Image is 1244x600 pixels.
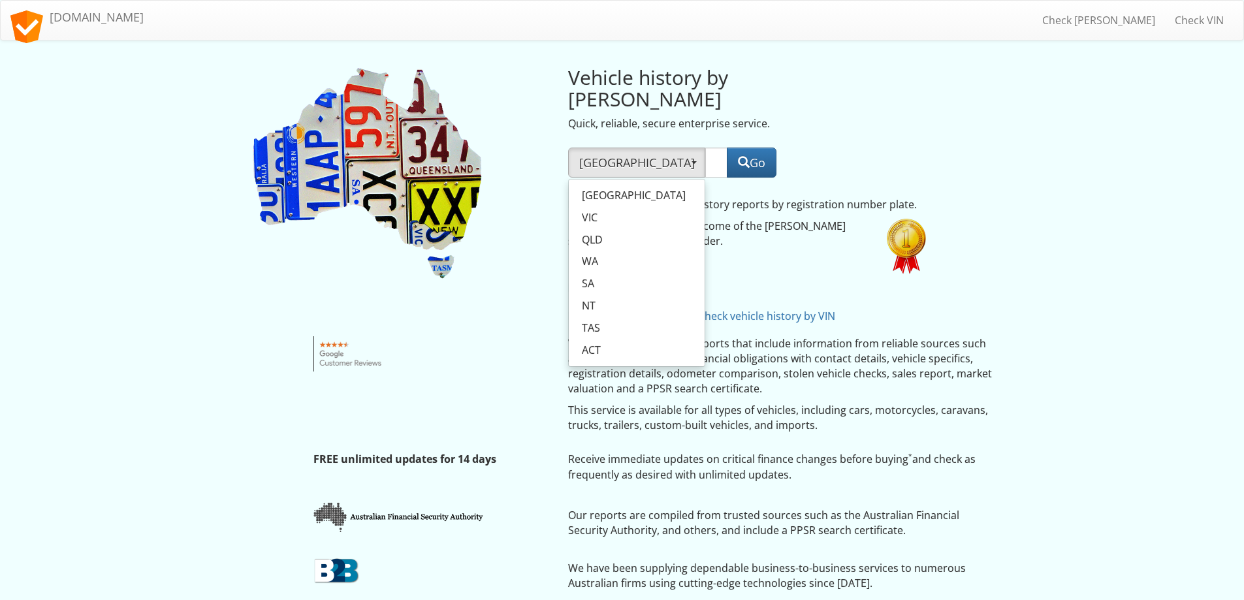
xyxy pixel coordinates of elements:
img: Rego Check [250,67,485,281]
strong: FREE unlimited updates for 14 days [313,452,496,466]
p: Review and confirm the outcome of the [PERSON_NAME] search before placing an order. [568,219,867,249]
img: 60xNx1st.png.pagespeed.ic.W35WbnTSpj.webp [887,219,926,274]
input: Rego [705,148,727,178]
button: Go [727,148,776,178]
span: SA [582,276,594,291]
img: logo.svg [10,10,43,43]
a: Check VIN [1165,4,1234,37]
p: Instant Australian vehicle history reports by registration number plate. [568,197,931,212]
span: NT [582,298,596,313]
p: Receive immediate updates on critical finance changes before buying and check as frequently as de... [568,452,995,482]
p: We have been supplying dependable business-to-business services to numerous Australian firms usin... [568,561,995,591]
p: No [PERSON_NAME] plate? [568,309,931,324]
a: Check [PERSON_NAME] [1032,4,1165,37]
p: This service is available for all types of vehicles, including cars, motorcycles, caravans, truck... [568,403,995,433]
span: TAS [582,321,600,336]
a: Check vehicle history by VIN [698,309,835,323]
span: WA [582,254,598,269]
span: [GEOGRAPHIC_DATA] [582,188,686,203]
button: [GEOGRAPHIC_DATA] [568,148,705,178]
img: xafsa.png.pagespeed.ic.5KItRCSn_G.webp [313,501,485,533]
span: QLD [582,232,603,247]
span: VIC [582,210,598,225]
p: Our reports are compiled from trusted sources such as the Australian Financial Security Authority... [568,508,995,538]
a: [DOMAIN_NAME] [1,1,153,33]
img: Google customer reviews [313,336,389,371]
span: [GEOGRAPHIC_DATA] [579,155,694,170]
p: AI Expert Opinion [568,281,931,296]
h2: Vehicle history by [PERSON_NAME] [568,67,867,110]
p: Quick, reliable, secure enterprise service. [568,116,867,131]
img: 70xNxb2b.png.pagespeed.ic.jgJsrVXH00.webp [313,558,359,584]
p: We offer comprehensive reports that include information from reliable sources such as write-offs,... [568,336,995,396]
span: ACT [582,343,601,358]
